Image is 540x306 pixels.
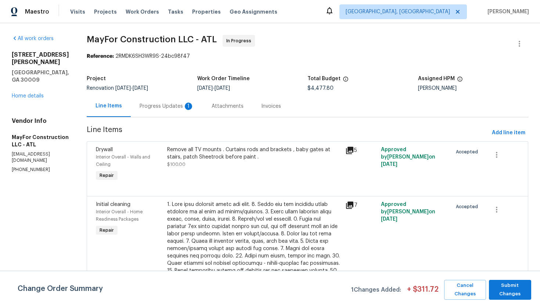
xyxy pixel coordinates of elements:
[351,283,401,300] span: 1 Changes Added:
[215,86,230,91] span: [DATE]
[493,281,528,298] span: Submit Changes
[96,147,113,152] span: Drywall
[230,8,277,15] span: Geo Assignments
[212,103,244,110] div: Attachments
[96,155,150,167] span: Interior Overall - Walls and Ceiling
[96,210,143,221] span: Interior Overall - Home Readiness Packages
[485,8,529,15] span: [PERSON_NAME]
[12,69,69,83] h5: [GEOGRAPHIC_DATA], GA 30009
[418,76,455,81] h5: Assigned HPM
[12,36,54,41] a: All work orders
[94,8,117,15] span: Projects
[133,86,148,91] span: [DATE]
[12,93,44,99] a: Home details
[197,76,250,81] h5: Work Order Timeline
[87,35,217,44] span: MayFor Construction LLC - ATL
[444,280,486,300] button: Cancel Changes
[456,203,481,210] span: Accepted
[457,76,463,86] span: The hpm assigned to this work order.
[197,86,230,91] span: -
[448,281,482,298] span: Cancel Changes
[407,286,439,300] span: + $ 311.72
[140,103,194,110] div: Progress Updates
[167,162,186,167] span: $100.00
[197,86,213,91] span: [DATE]
[25,8,49,15] span: Maestro
[12,51,69,66] h2: [STREET_ADDRESS][PERSON_NAME]
[492,128,525,138] span: Add line item
[168,9,183,14] span: Tasks
[343,76,349,86] span: The total cost of line items that have been proposed by Opendoor. This sum includes line items th...
[489,280,531,300] button: Submit Changes
[381,202,435,222] span: Approved by [PERSON_NAME] on
[87,53,528,60] div: 2RMDK6SH3WR9S-24bc98f47
[115,86,148,91] span: -
[87,76,106,81] h5: Project
[381,147,435,167] span: Approved by [PERSON_NAME] on
[18,280,103,300] span: Change Order Summary
[70,8,85,15] span: Visits
[418,86,529,91] div: [PERSON_NAME]
[456,148,481,156] span: Accepted
[87,126,489,140] span: Line Items
[126,8,159,15] span: Work Orders
[192,8,221,15] span: Properties
[87,86,148,91] span: Renovation
[226,37,254,45] span: In Progress
[346,8,450,15] span: [GEOGRAPHIC_DATA], [GEOGRAPHIC_DATA]
[12,167,69,173] p: [PHONE_NUMBER]
[489,126,528,140] button: Add line item
[97,172,117,179] span: Repair
[307,86,334,91] span: $4,477.80
[381,162,397,167] span: [DATE]
[307,76,341,81] h5: Total Budget
[12,151,69,164] p: [EMAIL_ADDRESS][DOMAIN_NAME]
[345,201,377,210] div: 7
[381,217,397,222] span: [DATE]
[12,117,69,125] h4: Vendor Info
[185,103,192,110] div: 1
[261,103,281,110] div: Invoices
[345,146,377,155] div: 5
[87,54,114,59] b: Reference:
[96,102,122,110] div: Line Items
[96,202,130,207] span: Initial cleaning
[97,227,117,234] span: Repair
[115,86,131,91] span: [DATE]
[12,134,69,148] h5: MayFor Construction LLC - ATL
[167,146,341,161] div: Remove all TV mounts . Curtains rods and brackets , baby gates at stairs, patch Sheetrock before ...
